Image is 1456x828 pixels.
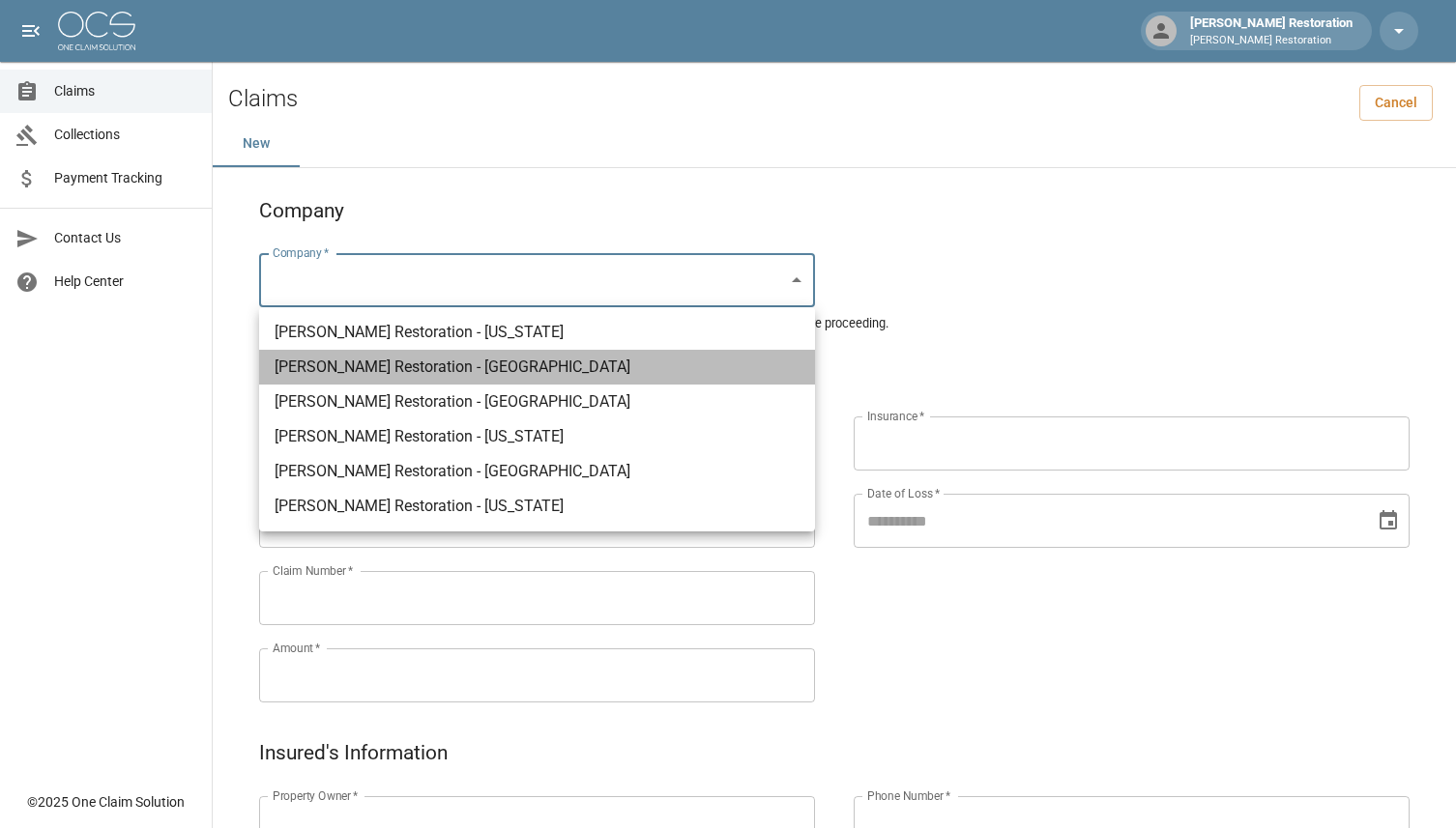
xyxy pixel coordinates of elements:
li: [PERSON_NAME] Restoration - [US_STATE] [259,489,815,524]
li: [PERSON_NAME] Restoration - [GEOGRAPHIC_DATA] [259,454,815,489]
li: [PERSON_NAME] Restoration - [US_STATE] [259,419,815,454]
li: [PERSON_NAME] Restoration - [US_STATE] [259,315,815,350]
li: [PERSON_NAME] Restoration - [GEOGRAPHIC_DATA] [259,385,815,419]
li: [PERSON_NAME] Restoration - [GEOGRAPHIC_DATA] [259,350,815,385]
